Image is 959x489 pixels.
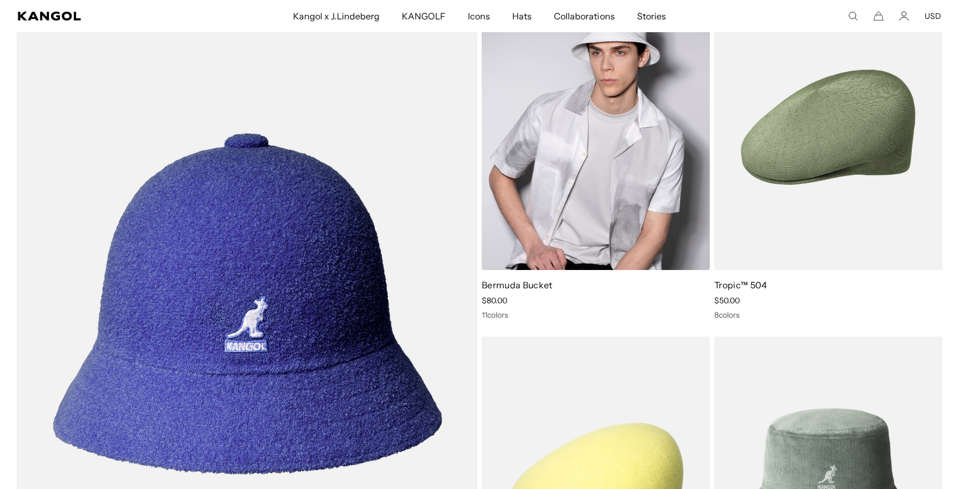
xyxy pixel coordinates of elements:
span: $50.00 [714,296,740,305]
a: Kangol [18,12,194,21]
a: Account [899,11,909,21]
summary: Search here [848,11,858,21]
span: $80.00 [482,296,507,305]
div: 8 colors [714,310,942,320]
button: Cart [874,11,884,21]
a: Tropic™ 504 [714,279,768,291]
div: 11 colors [482,310,710,320]
a: Bermuda Bucket [482,279,552,291]
button: USD [925,11,941,21]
